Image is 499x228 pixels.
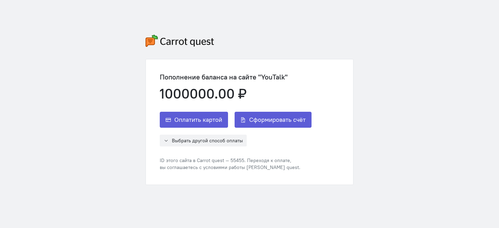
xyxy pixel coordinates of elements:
button: Выбрать другой способ оплаты [160,135,247,146]
span: Выбрать другой способ оплаты [172,137,243,144]
button: Сформировать счёт [235,112,312,128]
span: Сформировать счёт [249,116,306,124]
img: carrot-quest-logo.svg [146,35,214,47]
div: 1000000.00 ₽ [160,86,312,101]
button: Оплатить картой [160,112,228,128]
span: Оплатить картой [174,116,222,124]
div: ID этого сайта в Carrot quest — 55455. Переходя к оплате, вы соглашаетесь с условиями работы [PER... [160,157,312,171]
div: Пополнение баланса на сайте "YouTalk" [160,73,312,81]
